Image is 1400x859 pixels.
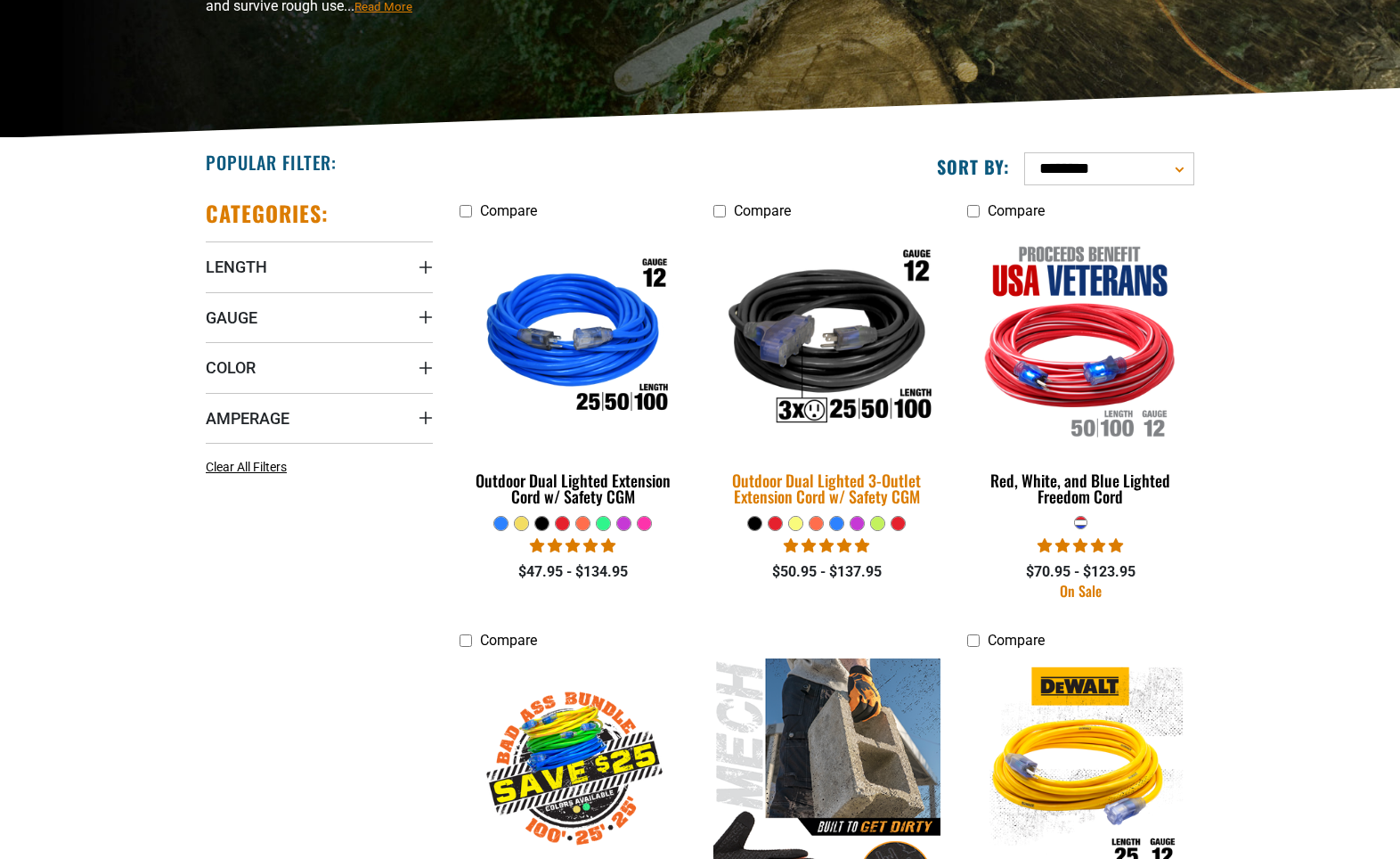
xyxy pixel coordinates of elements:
[713,228,940,515] a: Outdoor Dual Lighted 3-Outlet Extension Cord w/ Safety CGM Outdoor Dual Lighted 3-Outlet Extensio...
[461,237,686,442] img: Outdoor Dual Lighted Extension Cord w/ Safety CGM
[967,584,1194,598] div: On Sale
[206,151,337,174] h2: Popular Filter:
[968,237,1192,442] img: Red, White, and Blue Lighted Freedom Cord
[460,561,687,583] div: $47.95 - $134.95
[480,202,537,219] span: Compare
[734,202,791,219] span: Compare
[206,357,256,378] span: Color
[784,537,869,554] span: 4.80 stars
[206,241,433,291] summary: Length
[206,342,433,392] summary: Color
[460,472,687,504] div: Outdoor Dual Lighted Extension Cord w/ Safety CGM
[713,472,940,504] div: Outdoor Dual Lighted 3-Outlet Extension Cord w/ Safety CGM
[460,228,687,515] a: Outdoor Dual Lighted Extension Cord w/ Safety CGM Outdoor Dual Lighted Extension Cord w/ Safety CGM
[937,155,1010,178] label: Sort by:
[530,537,615,554] span: 4.81 stars
[206,307,257,328] span: Gauge
[967,228,1194,515] a: Red, White, and Blue Lighted Freedom Cord Red, White, and Blue Lighted Freedom Cord
[967,472,1194,504] div: Red, White, and Blue Lighted Freedom Cord
[206,393,433,443] summary: Amperage
[702,225,951,454] img: Outdoor Dual Lighted 3-Outlet Extension Cord w/ Safety CGM
[206,408,289,429] span: Amperage
[206,460,287,474] span: Clear All Filters
[988,632,1045,649] span: Compare
[967,561,1194,583] div: $70.95 - $123.95
[713,561,940,583] div: $50.95 - $137.95
[206,200,329,227] h2: Categories:
[1038,537,1123,554] span: 5.00 stars
[988,202,1045,219] span: Compare
[206,257,267,277] span: Length
[206,458,294,477] a: Clear All Filters
[206,292,433,342] summary: Gauge
[480,632,537,649] span: Compare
